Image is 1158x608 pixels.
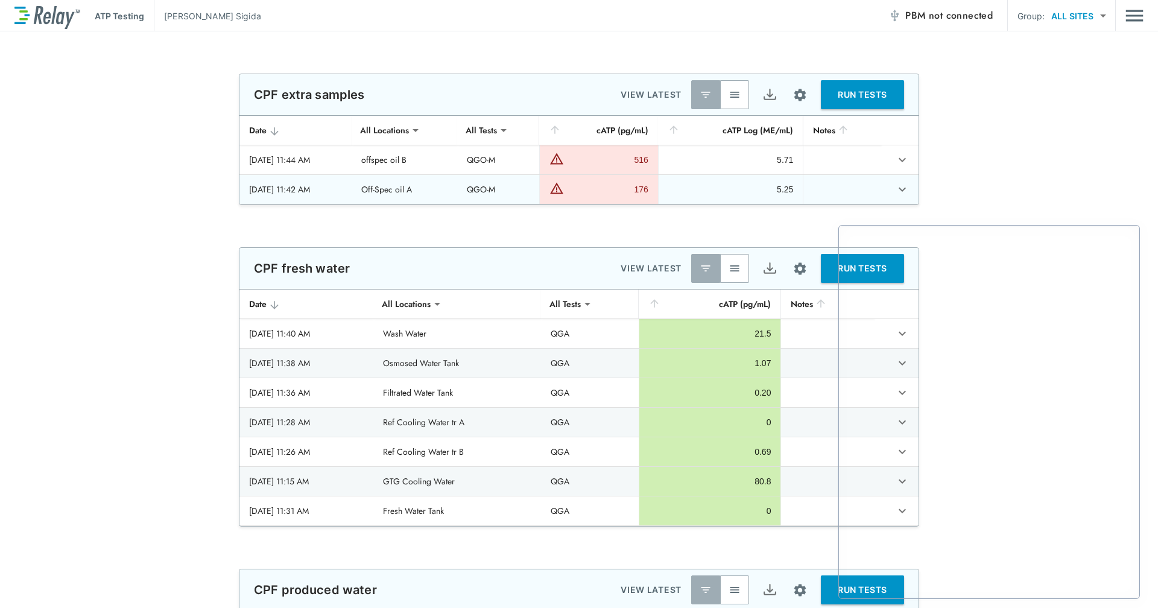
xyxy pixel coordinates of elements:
[762,261,777,276] img: Export Icon
[892,150,913,170] button: expand row
[239,116,919,204] table: sticky table
[541,319,639,348] td: QGA
[793,87,808,103] img: Settings Icon
[649,475,771,487] div: 80.8
[457,118,505,142] div: All Tests
[373,467,542,496] td: GTG Cooling Water
[621,583,682,597] p: VIEW LATEST
[373,378,542,407] td: Filtrated Water Tank
[249,183,342,195] div: [DATE] 11:42 AM
[373,319,542,348] td: Wash Water
[239,116,352,145] th: Date
[541,467,639,496] td: QGA
[541,378,639,407] td: QGA
[648,297,771,311] div: cATP (pg/mL)
[567,154,648,166] div: 516
[457,145,539,174] td: QGO-M
[888,10,900,22] img: Offline Icon
[821,80,904,109] button: RUN TESTS
[884,4,998,28] button: PBM not connected
[249,416,364,428] div: [DATE] 11:28 AM
[1125,4,1144,27] button: Main menu
[700,584,712,596] img: Latest
[1017,10,1045,22] p: Group:
[254,261,350,276] p: CPF fresh water
[649,387,771,399] div: 0.20
[668,154,794,166] div: 5.71
[929,8,993,22] span: not connected
[457,175,539,204] td: QGO-M
[352,175,457,204] td: Off-Spec oil A
[549,151,564,166] img: Warning
[649,416,771,428] div: 0
[541,437,639,466] td: QGA
[164,10,261,22] p: [PERSON_NAME] Sigida
[567,183,648,195] div: 176
[755,254,784,283] button: Export
[541,408,639,437] td: QGA
[821,254,904,283] button: RUN TESTS
[249,505,364,517] div: [DATE] 11:31 AM
[254,583,377,597] p: CPF produced water
[249,154,342,166] div: [DATE] 11:44 AM
[621,87,682,102] p: VIEW LATEST
[762,87,777,103] img: Export Icon
[352,145,457,174] td: offspec oil B
[791,297,864,311] div: Notes
[668,123,794,138] div: cATP Log (ME/mL)
[373,292,439,316] div: All Locations
[793,261,808,276] img: Settings Icon
[649,328,771,340] div: 21.5
[668,183,794,195] div: 5.25
[1125,4,1144,27] img: Drawer Icon
[755,80,784,109] button: Export
[649,446,771,458] div: 0.69
[784,574,816,606] button: Site setup
[373,349,542,378] td: Osmosed Water Tank
[905,7,993,24] span: PBM
[621,261,682,276] p: VIEW LATEST
[549,123,648,138] div: cATP (pg/mL)
[813,123,872,138] div: Notes
[729,89,741,101] img: View All
[373,496,542,525] td: Fresh Water Tank
[649,505,771,517] div: 0
[821,575,904,604] button: RUN TESTS
[249,387,364,399] div: [DATE] 11:36 AM
[14,3,80,29] img: LuminUltra Relay
[784,253,816,285] button: Site setup
[249,328,364,340] div: [DATE] 11:40 AM
[793,583,808,598] img: Settings Icon
[249,357,364,369] div: [DATE] 11:38 AM
[373,437,542,466] td: Ref Cooling Water tr B
[729,262,741,274] img: View All
[254,87,365,102] p: CPF extra samples
[541,496,639,525] td: QGA
[239,290,373,319] th: Date
[755,575,784,604] button: Export
[839,226,1139,598] iframe: bubble
[549,181,564,195] img: Warning
[249,446,364,458] div: [DATE] 11:26 AM
[729,584,741,596] img: View All
[373,408,542,437] td: Ref Cooling Water tr A
[239,290,919,526] table: sticky table
[541,349,639,378] td: QGA
[700,262,712,274] img: Latest
[700,89,712,101] img: Latest
[249,475,364,487] div: [DATE] 11:15 AM
[892,179,913,200] button: expand row
[784,79,816,111] button: Site setup
[541,292,589,316] div: All Tests
[95,10,144,22] p: ATP Testing
[352,118,417,142] div: All Locations
[649,357,771,369] div: 1.07
[762,583,777,598] img: Export Icon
